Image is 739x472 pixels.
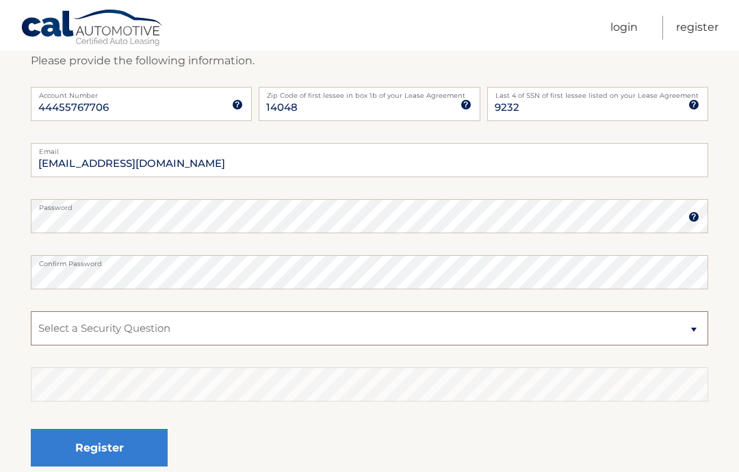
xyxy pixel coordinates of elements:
label: Zip Code of first lessee in box 1b of your Lease Agreement [259,87,480,98]
a: Cal Automotive [21,9,164,49]
label: Password [31,199,708,210]
label: Confirm Password [31,255,708,266]
label: Account Number [31,87,252,98]
input: Zip Code [259,87,480,121]
a: Register [676,16,718,40]
img: tooltip.svg [688,211,699,222]
img: tooltip.svg [688,99,699,110]
input: Account Number [31,87,252,121]
img: tooltip.svg [461,99,471,110]
label: Last 4 of SSN of first lessee listed on your Lease Agreement [487,87,708,98]
button: Register [31,429,168,467]
img: tooltip.svg [232,99,243,110]
p: Please provide the following information. [31,51,708,70]
a: Login [610,16,638,40]
input: Email [31,143,708,177]
input: SSN or EIN (last 4 digits only) [487,87,708,121]
label: Email [31,143,708,154]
